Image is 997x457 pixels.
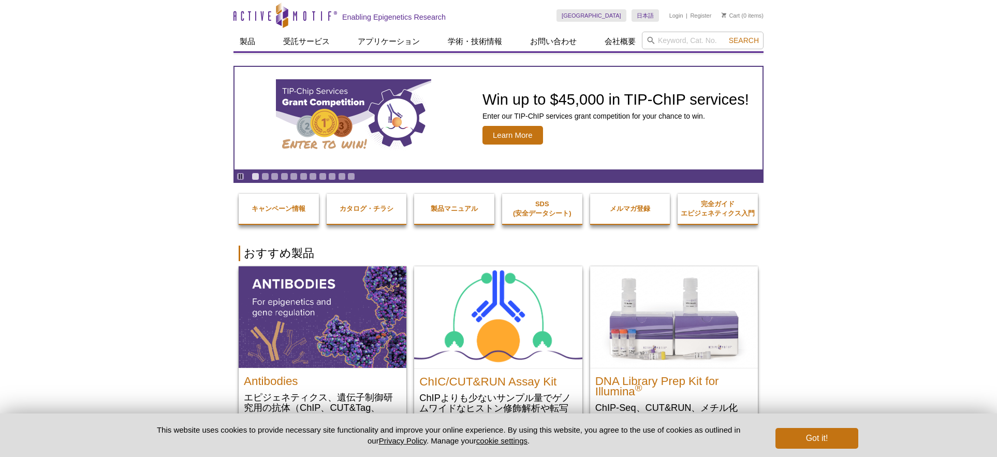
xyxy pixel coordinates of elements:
img: ChIC/CUT&RUN Assay Kit [414,266,582,368]
a: メルマガ登録 [590,194,670,224]
img: TIP-ChIP Services Grant Competition [276,79,431,157]
a: Toggle autoplay [237,173,244,180]
button: Got it! [775,428,858,449]
a: Go to slide 8 [319,173,327,180]
a: Go to slide 3 [271,173,278,180]
strong: メルマガ登録 [610,205,650,212]
sup: ® [635,382,642,393]
a: Go to slide 7 [309,173,317,180]
a: 完全ガイドエピジェネティクス入門 [678,189,758,228]
p: This website uses cookies to provide necessary site functionality and improve your online experie... [139,424,758,446]
a: Go to slide 4 [281,173,288,180]
h2: ChIC/CUT&RUN Assay Kit [419,372,577,387]
a: Go to slide 2 [261,173,269,180]
a: Go to slide 5 [290,173,298,180]
a: 学術・技術情報 [442,32,508,51]
strong: 完全ガイド エピジェネティクス入門 [681,200,755,217]
button: Search [726,36,762,45]
strong: SDS (安全データシート) [513,200,571,217]
input: Keyword, Cat. No. [642,32,764,49]
a: ChIC/CUT&RUN Assay Kit ChIC/CUT&RUN Assay Kit ChIPよりも少ないサンプル量でゲノムワイドなヒストン修飾解析や転写因子解析 [414,266,582,434]
p: ChIP-Seq、CUT&RUN、メチル化DNAアッセイ(dsDNA)用のDual Index NGS Library 調製キット [595,402,753,434]
a: Cart [722,12,740,19]
a: [GEOGRAPHIC_DATA] [556,9,626,22]
li: (0 items) [722,9,764,22]
a: カタログ・チラシ [327,194,407,224]
a: SDS(安全データシート) [502,189,582,228]
a: Login [669,12,683,19]
span: Learn More [482,126,543,145]
h2: Enabling Epigenetics Research [342,12,446,22]
a: Register [690,12,711,19]
img: Your Cart [722,12,726,18]
a: キャンペーン情報 [239,194,319,224]
a: Go to slide 9 [328,173,336,180]
p: Enter our TIP-ChIP services grant competition for your chance to win. [482,111,749,121]
a: 製品マニュアル [414,194,494,224]
a: DNA Library Prep Kit for Illumina DNA Library Prep Kit for Illumina® ChIP-Seq、CUT&RUN、メチル化DNAアッセイ... [590,266,758,444]
img: DNA Library Prep Kit for Illumina [590,266,758,368]
article: TIP-ChIP Services Grant Competition [234,67,763,169]
h2: Antibodies [244,371,401,387]
p: エピジェネティクス、遺伝子制御研究用の抗体（ChIP、CUT&Tag、CUT&RUN検証済抗体） [244,392,401,423]
a: 会社概要 [598,32,642,51]
a: TIP-ChIP Services Grant Competition Win up to $45,000 in TIP-ChIP services! Enter our TIP-ChIP se... [234,67,763,169]
a: Go to slide 1 [252,173,259,180]
strong: カタログ・チラシ [340,205,393,212]
img: All Antibodies [239,266,406,368]
h2: おすすめ製品 [239,246,758,261]
strong: 製品マニュアル [431,205,478,212]
h2: DNA Library Prep Kit for Illumina [595,371,753,397]
a: Go to slide 6 [300,173,307,180]
button: cookie settings [476,436,527,445]
a: Go to slide 10 [338,173,346,180]
a: All Antibodies Antibodies エピジェネティクス、遺伝子制御研究用の抗体（ChIP、CUT&Tag、CUT&RUN検証済抗体） [239,266,406,434]
a: お問い合わせ [524,32,583,51]
a: 製品 [233,32,261,51]
a: Privacy Policy [379,436,427,445]
span: Search [729,36,759,45]
a: Go to slide 11 [347,173,355,180]
li: | [686,9,687,22]
p: ChIPよりも少ないサンプル量でゲノムワイドなヒストン修飾解析や転写因子解析 [419,392,577,424]
a: 日本語 [632,9,659,22]
a: アプリケーション [351,32,426,51]
h2: Win up to $45,000 in TIP-ChIP services! [482,92,749,107]
strong: キャンペーン情報 [252,205,305,212]
a: 受託サービス [277,32,336,51]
